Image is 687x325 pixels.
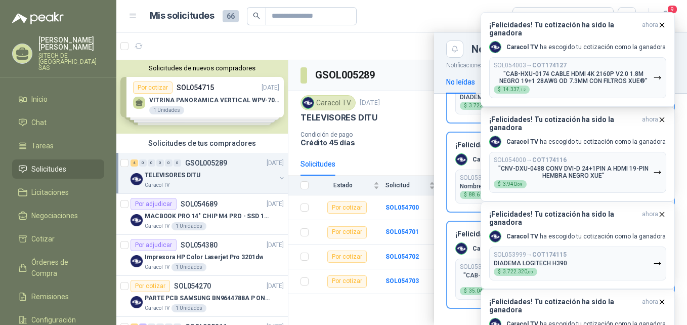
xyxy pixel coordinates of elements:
[532,156,567,164] b: COT174116
[456,154,467,165] img: Company Logo
[31,291,69,302] span: Remisiones
[446,221,675,309] button: ¡Felicidades! Tu cotización ha sido la ganadoraahora Company LogoCaracol TV ha escogido tu cotiza...
[460,94,533,101] p: DIADEMA LOGITECH H390
[494,260,567,267] p: DIADEMA LOGITECH H390
[455,259,666,300] button: SOL053990→COT174099"CAB-DXU-1462 CABLE DISPLAYPORT A DISPLAYPORT 1.8M V1.2 4K AWG32 (BLACK) FULL ...
[503,182,523,187] span: 3.940
[446,40,463,58] button: Close
[12,136,104,155] a: Tareas
[31,187,69,198] span: Licitaciones
[494,165,653,179] p: "CNV-DXU-0488 CONV DVI-D 24+1PIN A HDMI 19-PIN HEMBRA NEGRO XUE"
[253,12,260,19] span: search
[489,115,638,132] h3: ¡Felicidades! Tu cotización ha sido la ganadora
[31,140,54,151] span: Tareas
[642,298,658,314] span: ahora
[12,159,104,179] a: Solicitudes
[455,170,666,204] button: SOL053991→COT174100Nombre: Cargador para Portatil HP Slim Punta Azul 19.5V 3.33A$88.616,92
[460,272,653,286] p: "CAB-DXU-1462 CABLE DISPLAYPORT A DISPLAYPORT 1.8M V1.2 4K AWG32 (BLACK) FULL COPPER XUE"
[506,138,538,145] b: Caracol TV
[532,251,567,258] b: COT174115
[642,210,658,226] span: ahora
[657,7,675,25] button: 9
[12,253,104,283] a: Órdenes de Compra
[469,192,492,197] span: 88.616
[12,113,104,132] a: Chat
[506,232,666,241] p: ha escogido tu cotización como la ganadora
[31,257,95,279] span: Órdenes de Compra
[446,76,475,88] div: No leídas
[519,11,540,22] div: Todas
[503,269,533,274] span: 3.722.320
[489,298,638,314] h3: ¡Felicidades! Tu cotización ha sido la ganadora
[506,233,538,240] b: Caracol TV
[456,243,467,254] img: Company Logo
[489,210,638,226] h3: ¡Felicidades! Tu cotización ha sido la ganadora
[494,268,537,276] div: $
[481,201,675,289] button: ¡Felicidades! Tu cotización ha sido la ganadoraahora Company LogoCaracol TV ha escogido tu cotiza...
[473,155,632,164] p: ha escogido tu cotización como la ganadora
[489,247,666,280] button: SOL053999→COT174115DIADEMA LOGITECH H390$3.722.320,00
[455,80,666,114] button: SOL053999→COT174115DIADEMA LOGITECH H390$3.722.320,00
[489,152,666,193] button: SOL054000→COT174116"CNV-DXU-0488 CONV DVI-D 24+1PIN A HDMI 19-PIN HEMBRA NEGRO XUE"$3.940,09
[490,231,501,242] img: Company Logo
[150,9,214,23] h1: Mis solicitudes
[642,115,658,132] span: ahora
[460,287,496,295] div: $
[667,5,678,14] span: 9
[494,156,567,164] p: SOL054000 →
[494,180,527,188] div: $
[12,287,104,306] a: Remisiones
[455,141,637,149] h3: ¡Felicidades! Tu cotización ha sido la ganadora
[473,156,504,163] b: Caracol TV
[223,10,239,22] span: 66
[12,206,104,225] a: Negociaciones
[455,230,637,238] h3: ¡Felicidades! Tu cotización ha sido la ganadora
[31,94,48,105] span: Inicio
[31,164,66,175] span: Solicitudes
[460,183,639,190] p: Nombre: Cargador para Portatil HP Slim Punta Azul 19.5V 3.33A
[473,245,504,252] b: Caracol TV
[31,233,55,245] span: Cotizar
[481,107,675,201] button: ¡Felicidades! Tu cotización ha sido la ganadoraahora Company LogoCaracol TV ha escogido tu cotiza...
[434,58,687,70] p: Notificaciones
[12,229,104,249] a: Cotizar
[460,263,533,271] p: SOL053990 →
[471,44,675,54] div: Notificaciones
[460,102,503,110] div: $
[12,183,104,202] a: Licitaciones
[12,12,64,24] img: Logo peakr
[494,251,567,259] p: SOL053999 →
[506,138,666,146] p: ha escogido tu cotización como la ganadora
[446,132,675,213] button: ¡Felicidades! Tu cotización ha sido la ganadoraahora Company LogoCaracol TV ha escogido tu cotiza...
[517,182,523,187] span: ,09
[490,136,501,147] img: Company Logo
[469,103,499,108] span: 3.722.320
[469,289,492,294] span: 35.043
[31,210,78,221] span: Negociaciones
[473,245,632,253] p: ha escogido tu cotización como la ganadora
[38,53,104,71] p: SITECH DE [GEOGRAPHIC_DATA] SAS
[12,90,104,109] a: Inicio
[38,36,104,51] p: [PERSON_NAME] [PERSON_NAME]
[31,117,47,128] span: Chat
[527,270,533,274] span: ,00
[460,191,496,199] div: $
[460,174,533,182] p: SOL053991 →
